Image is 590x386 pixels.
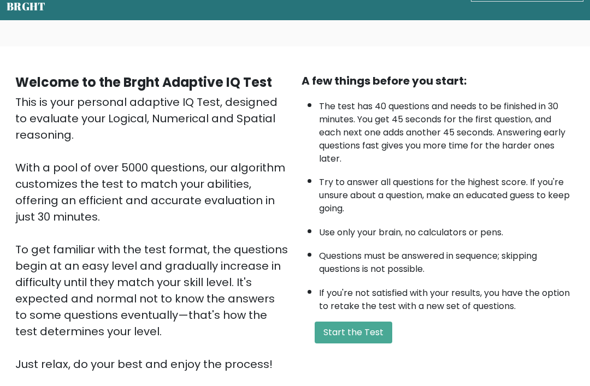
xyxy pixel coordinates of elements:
li: Questions must be answered in sequence; skipping questions is not possible. [319,245,575,276]
button: Start the Test [315,322,392,344]
li: If you're not satisfied with your results, you have the option to retake the test with a new set ... [319,282,575,313]
div: This is your personal adaptive IQ Test, designed to evaluate your Logical, Numerical and Spatial ... [15,94,288,373]
b: Welcome to the Brght Adaptive IQ Test [15,74,272,92]
h5: BRGHT [7,1,46,14]
li: Try to answer all questions for the highest score. If you're unsure about a question, make an edu... [319,171,575,216]
div: A few things before you start: [302,73,575,90]
li: Use only your brain, no calculators or pens. [319,221,575,240]
li: The test has 40 questions and needs to be finished in 30 minutes. You get 45 seconds for the firs... [319,95,575,166]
